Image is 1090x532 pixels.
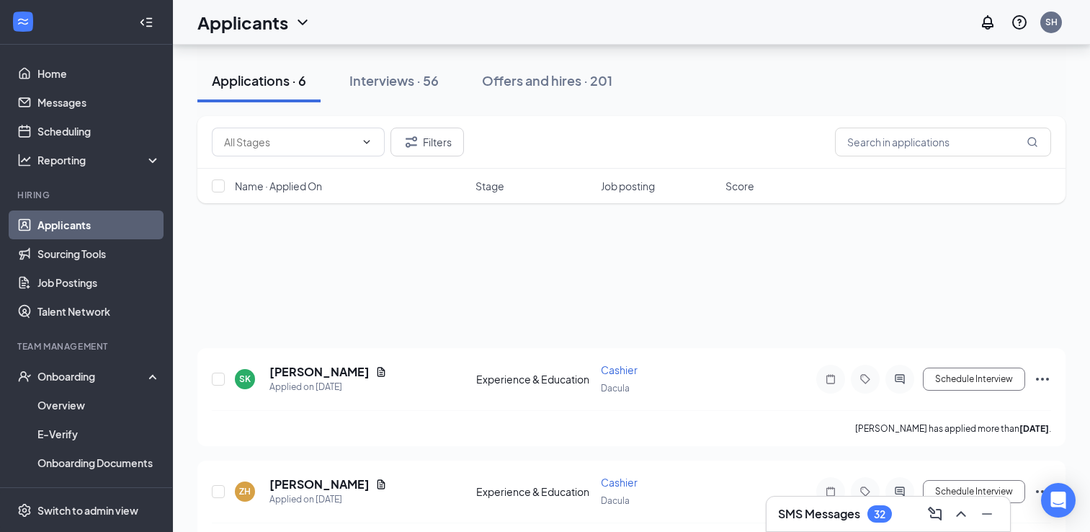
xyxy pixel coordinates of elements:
a: Activity log [37,477,161,506]
div: Open Intercom Messenger [1041,483,1076,518]
svg: ChevronUp [952,505,970,523]
svg: WorkstreamLogo [16,14,30,29]
h1: Applicants [197,10,288,35]
h5: [PERSON_NAME] [269,476,370,492]
svg: MagnifyingGlass [1027,136,1038,148]
input: Search in applications [835,128,1051,156]
div: Onboarding [37,369,148,384]
span: Name · Applied On [235,179,322,193]
svg: ActiveChat [891,486,908,497]
div: 32 [874,508,885,520]
svg: Ellipses [1034,483,1051,500]
svg: Tag [857,373,874,385]
svg: Settings [17,503,32,518]
svg: Notifications [979,14,996,31]
svg: Note [822,486,839,497]
h5: [PERSON_NAME] [269,364,370,380]
svg: Ellipses [1034,371,1051,388]
svg: ActiveChat [891,373,908,385]
a: Sourcing Tools [37,239,161,268]
span: Cashier [601,363,638,376]
button: Schedule Interview [923,480,1025,503]
span: Job posting [601,179,655,193]
svg: Tag [857,486,874,497]
a: Scheduling [37,117,161,146]
svg: ComposeMessage [926,505,944,523]
button: Minimize [975,502,999,526]
div: Reporting [37,153,161,167]
svg: ChevronDown [361,136,372,148]
svg: QuestionInfo [1011,14,1028,31]
a: Applicants [37,210,161,239]
span: Cashier [601,476,638,489]
svg: UserCheck [17,369,32,384]
svg: Note [822,373,839,385]
input: All Stages [224,134,355,150]
button: ComposeMessage [924,502,947,526]
button: Filter Filters [390,128,464,156]
div: SH [1045,16,1058,28]
svg: Analysis [17,153,32,167]
svg: ChevronDown [294,14,311,31]
a: Talent Network [37,297,161,326]
div: Applications · 6 [212,71,306,89]
div: Interviews · 56 [349,71,439,89]
p: [PERSON_NAME] has applied more than . [855,422,1051,435]
svg: Minimize [978,505,996,523]
div: Team Management [17,340,158,353]
svg: Filter [403,133,420,151]
svg: Document [375,479,387,490]
a: E-Verify [37,420,161,448]
button: ChevronUp [950,502,973,526]
a: Home [37,59,161,88]
b: [DATE] [1019,423,1049,434]
h3: SMS Messages [778,506,860,522]
div: Applied on [DATE] [269,492,387,507]
span: Dacula [601,495,630,506]
a: Messages [37,88,161,117]
div: SK [239,373,251,385]
svg: Collapse [139,15,153,30]
a: Job Postings [37,268,161,297]
div: Hiring [17,189,158,201]
div: Offers and hires · 201 [482,71,612,89]
button: Schedule Interview [923,368,1025,391]
span: Stage [475,179,504,193]
a: Overview [37,391,161,420]
span: Score [725,179,754,193]
span: Dacula [601,383,630,394]
div: ZH [239,485,251,497]
div: Experience & Education [476,484,592,499]
svg: Document [375,366,387,378]
div: Experience & Education [476,372,592,386]
div: Switch to admin view [37,503,138,518]
a: Onboarding Documents [37,448,161,477]
div: Applied on [DATE] [269,380,387,394]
